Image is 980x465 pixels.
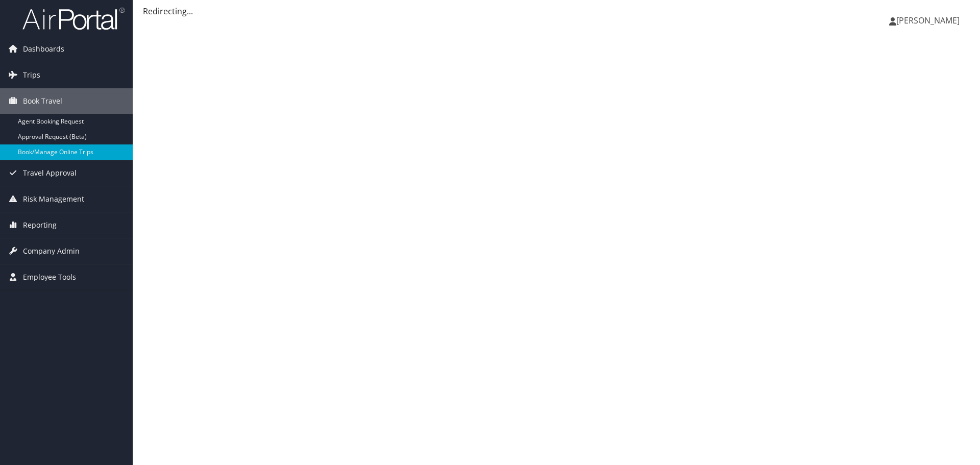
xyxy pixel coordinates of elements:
[22,7,125,31] img: airportal-logo.png
[23,88,62,114] span: Book Travel
[23,212,57,238] span: Reporting
[23,238,80,264] span: Company Admin
[889,5,970,36] a: [PERSON_NAME]
[23,160,77,186] span: Travel Approval
[896,15,960,26] span: [PERSON_NAME]
[23,36,64,62] span: Dashboards
[23,264,76,290] span: Employee Tools
[23,186,84,212] span: Risk Management
[23,62,40,88] span: Trips
[143,5,970,17] div: Redirecting...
